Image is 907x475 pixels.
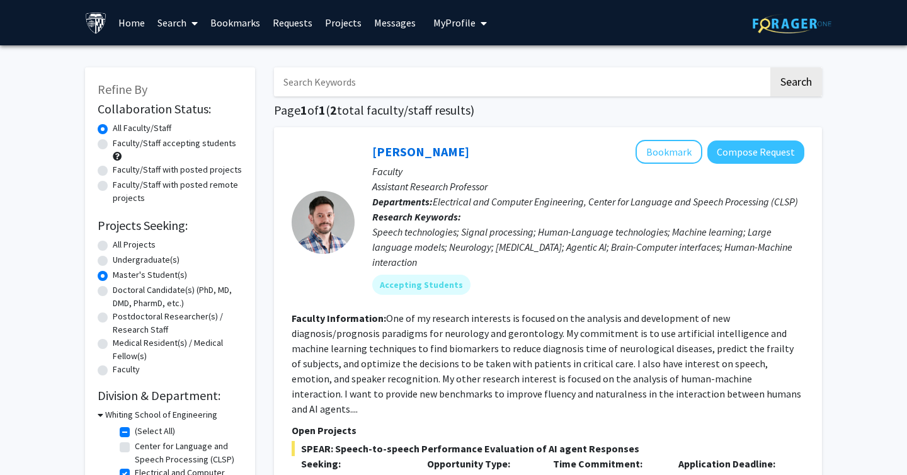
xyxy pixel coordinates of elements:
[292,312,386,324] b: Faculty Information:
[113,137,236,150] label: Faculty/Staff accepting students
[274,103,822,118] h1: Page of ( total faculty/staff results)
[113,122,171,135] label: All Faculty/Staff
[319,1,368,45] a: Projects
[113,163,242,176] label: Faculty/Staff with posted projects
[707,140,804,164] button: Compose Request to Laureano Moro-Velazquez
[636,140,702,164] button: Add Laureano Moro-Velazquez to Bookmarks
[113,178,242,205] label: Faculty/Staff with posted remote projects
[292,312,801,415] fg-read-more: One of my research interests is focused on the analysis and development of new diagnosis/prognosi...
[770,67,822,96] button: Search
[98,218,242,233] h2: Projects Seeking:
[9,418,54,466] iframe: Chat
[98,81,147,97] span: Refine By
[292,423,804,438] p: Open Projects
[98,101,242,117] h2: Collaboration Status:
[113,310,242,336] label: Postdoctoral Researcher(s) / Research Staff
[135,425,175,438] label: (Select All)
[113,268,187,282] label: Master's Student(s)
[113,253,180,266] label: Undergraduate(s)
[204,1,266,45] a: Bookmarks
[113,336,242,363] label: Medical Resident(s) / Medical Fellow(s)
[292,441,804,456] span: SPEAR: Speech-to-speech Performance Evaluation of AI agent Responses
[85,12,107,34] img: Johns Hopkins University Logo
[372,275,471,295] mat-chip: Accepting Students
[266,1,319,45] a: Requests
[753,14,831,33] img: ForagerOne Logo
[112,1,151,45] a: Home
[98,388,242,403] h2: Division & Department:
[368,1,422,45] a: Messages
[372,210,461,223] b: Research Keywords:
[113,363,140,376] label: Faculty
[330,102,337,118] span: 2
[678,456,785,471] p: Application Deadline:
[433,195,798,208] span: Electrical and Computer Engineering, Center for Language and Speech Processing (CLSP)
[301,456,408,471] p: Seeking:
[372,224,804,270] div: Speech technologies; Signal processing; Human-Language technologies; Machine learning; Large lang...
[151,1,204,45] a: Search
[427,456,534,471] p: Opportunity Type:
[113,283,242,310] label: Doctoral Candidate(s) (PhD, MD, DMD, PharmD, etc.)
[274,67,768,96] input: Search Keywords
[553,456,660,471] p: Time Commitment:
[372,144,469,159] a: [PERSON_NAME]
[113,238,156,251] label: All Projects
[300,102,307,118] span: 1
[372,164,804,179] p: Faculty
[319,102,326,118] span: 1
[105,408,217,421] h3: Whiting School of Engineering
[135,440,239,466] label: Center for Language and Speech Processing (CLSP)
[372,179,804,194] p: Assistant Research Professor
[372,195,433,208] b: Departments:
[433,16,476,29] span: My Profile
